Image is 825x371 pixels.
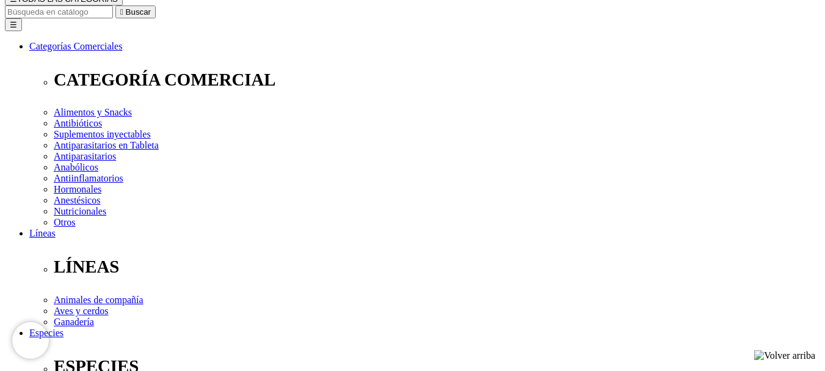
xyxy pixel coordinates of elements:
[54,140,159,150] a: Antiparasitarios en Tableta
[12,322,49,359] iframe: Brevo live chat
[54,107,132,117] a: Alimentos y Snacks
[120,7,123,17] i: 
[54,173,123,183] a: Antiinflamatorios
[54,206,106,216] a: Nutricionales
[5,18,22,31] button: ☰
[54,151,116,161] a: Antiparasitarios
[54,162,98,172] a: Anabólicos
[54,70,820,90] p: CATEGORÍA COMERCIAL
[54,306,108,316] a: Aves y cerdos
[754,350,815,361] img: Volver arriba
[54,184,101,194] a: Hormonales
[54,257,820,277] p: LÍNEAS
[54,295,144,305] a: Animales de compañía
[54,195,100,205] a: Anestésicos
[54,118,102,128] a: Antibióticos
[29,328,64,338] a: Especies
[54,129,151,139] a: Suplementos inyectables
[5,6,113,18] input: Buscar
[54,217,76,227] a: Otros
[29,228,56,238] a: Líneas
[115,6,156,18] button:  Buscar
[29,41,122,51] a: Categorías Comerciales
[126,7,151,17] span: Buscar
[54,317,94,327] a: Ganadería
